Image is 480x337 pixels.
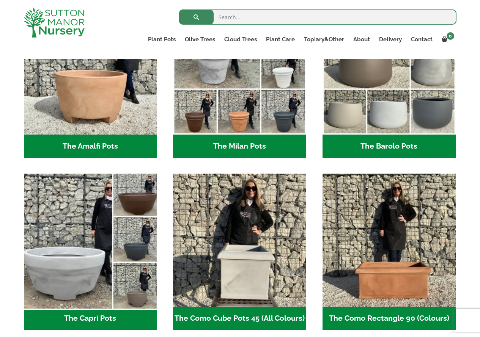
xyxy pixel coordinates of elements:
img: The Amalfi Pots [24,2,157,135]
a: Visit product category The Barolo Pots [323,2,456,158]
h2: The Como Rectangle 90 (Colours) [323,307,456,330]
a: Visit product category The Como Rectangle 90 (Colours) [323,174,456,330]
a: Plant Pots [143,34,180,45]
a: Plant Care [261,34,299,45]
a: Delivery [375,34,406,45]
img: The Barolo Pots [323,2,456,135]
span: 0 [447,32,454,40]
a: Topiary&Other [299,34,349,45]
a: Contact [406,34,437,45]
a: Cloud Trees [220,34,261,45]
img: logo [24,8,85,38]
h2: The Milan Pots [173,135,306,158]
h2: The Barolo Pots [323,135,456,158]
a: Visit product category The Como Cube Pots 45 (All Colours) [173,174,306,330]
input: Search... [179,9,456,25]
h2: The Como Cube Pots 45 (All Colours) [173,307,306,330]
img: The Como Rectangle 90 (Colours) [323,174,456,307]
img: The Capri Pots [20,171,160,310]
a: 0 [437,34,456,45]
h2: The Amalfi Pots [24,135,157,158]
a: Visit product category The Amalfi Pots [24,2,157,158]
img: The Como Cube Pots 45 (All Colours) [173,174,306,307]
a: Visit product category The Milan Pots [173,2,306,158]
h2: The Capri Pots [24,307,157,330]
a: About [349,34,375,45]
a: Visit product category The Capri Pots [24,174,157,330]
img: The Milan Pots [173,2,306,135]
a: Olive Trees [180,34,220,45]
